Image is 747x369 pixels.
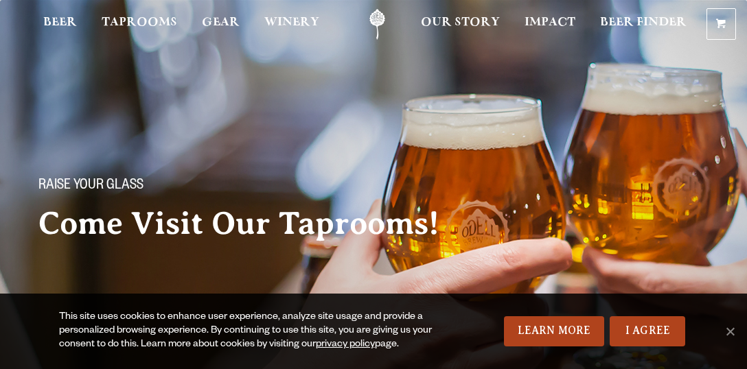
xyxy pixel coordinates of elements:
div: This site uses cookies to enhance user experience, analyze site usage and provide a personalized ... [59,311,466,352]
a: Gear [193,9,249,40]
span: Raise your glass [38,178,143,195]
span: No [723,324,737,338]
span: Impact [525,17,575,28]
span: Gear [202,17,240,28]
span: Winery [264,17,319,28]
span: Beer Finder [600,17,687,28]
a: Winery [255,9,328,40]
span: Beer [43,17,77,28]
a: privacy policy [316,340,375,350]
span: Taprooms [102,17,177,28]
a: Odell Home [352,9,403,40]
a: Learn More [504,316,605,346]
span: Our Story [421,17,500,28]
a: Taprooms [93,9,186,40]
a: Beer Finder [591,9,696,40]
a: Beer [34,9,86,40]
a: Our Story [412,9,509,40]
a: Impact [516,9,584,40]
a: I Agree [610,316,685,346]
h2: Come Visit Our Taprooms! [38,206,467,241]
